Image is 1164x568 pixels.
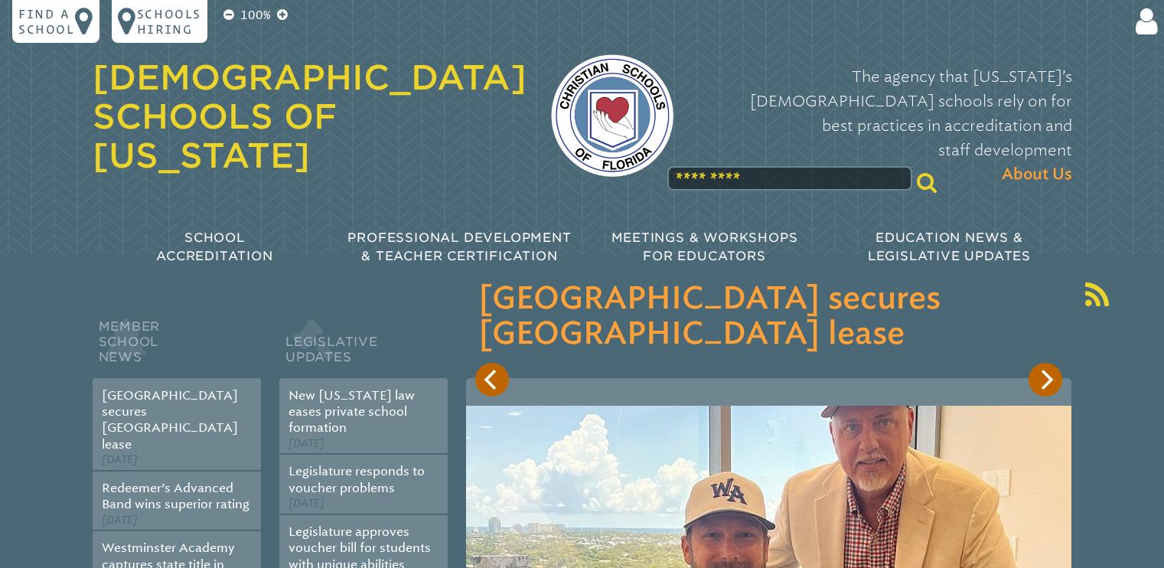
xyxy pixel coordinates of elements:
[475,363,509,397] button: Previous
[551,54,673,177] img: csf-logo-web-colors.png
[237,6,274,24] p: 100%
[93,57,527,175] a: [DEMOGRAPHIC_DATA] Schools of [US_STATE]
[1002,162,1072,187] span: About Us
[137,6,201,37] p: Schools Hiring
[1029,363,1062,397] button: Next
[102,453,138,466] span: [DATE]
[868,230,1031,263] span: Education News & Legislative Updates
[289,464,425,495] a: Legislature responds to voucher problems
[698,64,1072,187] p: The agency that [US_STATE]’s [DEMOGRAPHIC_DATA] schools rely on for best practices in accreditati...
[18,6,75,37] p: Find a school
[102,514,138,527] span: [DATE]
[102,388,238,452] a: [GEOGRAPHIC_DATA] secures [GEOGRAPHIC_DATA] lease
[156,230,272,263] span: School Accreditation
[478,282,1059,352] h3: [GEOGRAPHIC_DATA] secures [GEOGRAPHIC_DATA] lease
[289,388,415,436] a: New [US_STATE] law eases private school formation
[611,230,798,263] span: Meetings & Workshops for Educators
[289,497,324,510] span: [DATE]
[279,315,448,378] h2: Legislative Updates
[347,230,571,263] span: Professional Development & Teacher Certification
[289,437,324,450] span: [DATE]
[102,481,249,511] a: Redeemer’s Advanced Band wins superior rating
[93,315,261,378] h2: Member School News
